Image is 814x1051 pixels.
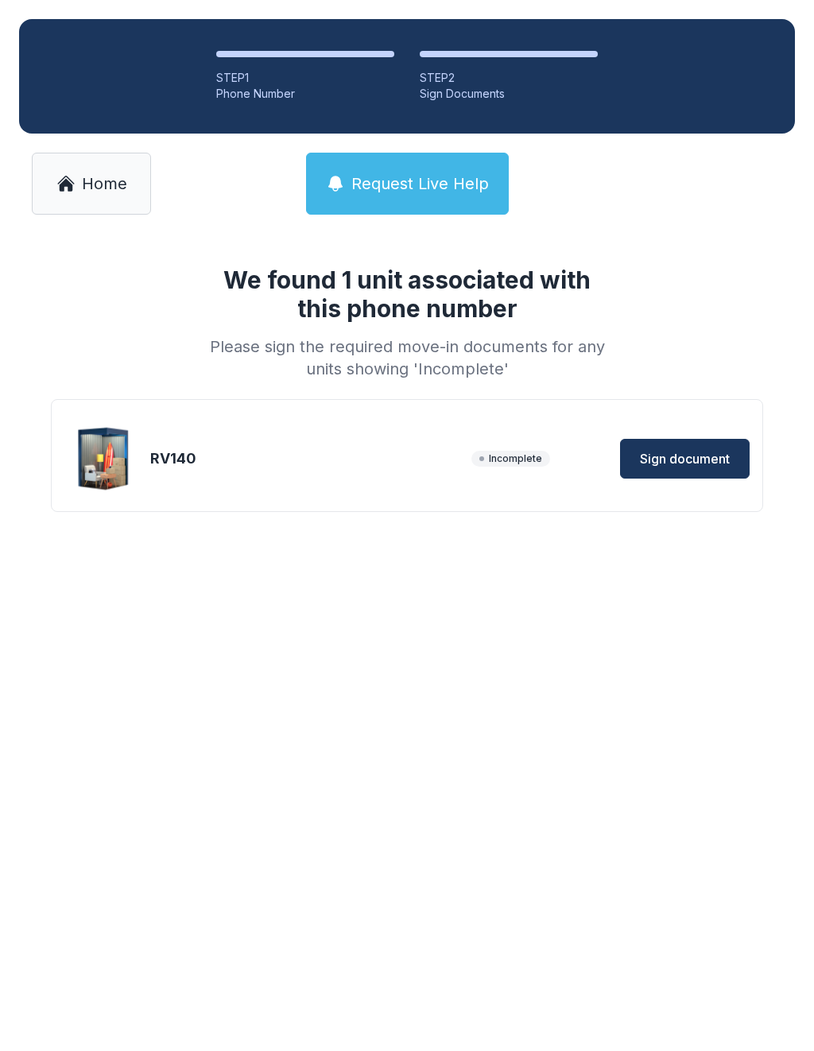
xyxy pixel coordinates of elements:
[203,335,610,380] div: Please sign the required move-in documents for any units showing 'Incomplete'
[203,266,610,323] h1: We found 1 unit associated with this phone number
[420,86,598,102] div: Sign Documents
[216,86,394,102] div: Phone Number
[82,173,127,195] span: Home
[150,448,465,470] div: RV140
[640,449,730,468] span: Sign document
[471,451,550,467] span: Incomplete
[420,70,598,86] div: STEP 2
[216,70,394,86] div: STEP 1
[351,173,489,195] span: Request Live Help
